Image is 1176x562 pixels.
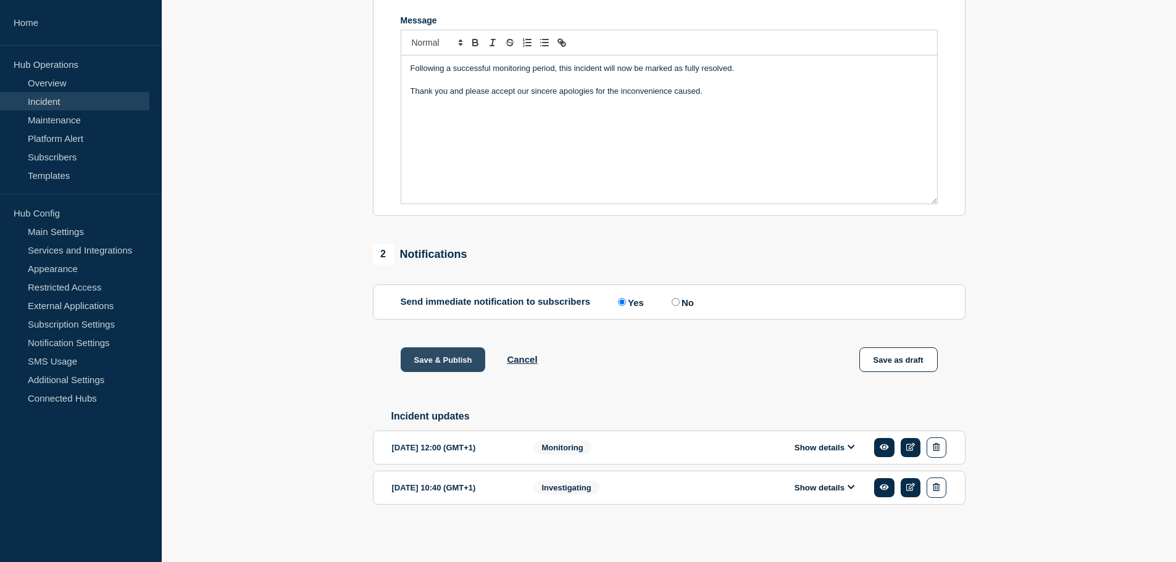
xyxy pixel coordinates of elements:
[467,35,484,50] button: Toggle bold text
[373,244,394,265] span: 2
[615,296,644,308] label: Yes
[669,296,694,308] label: No
[401,296,938,308] div: Send immediate notification to subscribers
[401,15,938,25] div: Message
[401,56,937,204] div: Message
[553,35,570,50] button: Toggle link
[401,347,486,372] button: Save & Publish
[391,411,965,422] h2: Incident updates
[672,298,680,306] input: No
[519,35,536,50] button: Toggle ordered list
[406,35,467,50] span: Font size
[536,35,553,50] button: Toggle bulleted list
[501,35,519,50] button: Toggle strikethrough text
[507,354,537,365] button: Cancel
[534,440,591,455] span: Monitoring
[373,244,467,265] div: Notifications
[392,437,515,458] div: [DATE] 12:00 (GMT+1)
[411,63,928,74] p: Following a successful monitoring period, this incident will now be marked as fully resolved.
[534,481,599,495] span: Investigating
[618,298,626,306] input: Yes
[484,35,501,50] button: Toggle italic text
[411,86,928,97] p: Thank you and please accept our sincere apologies for the inconvenience caused.
[401,296,591,308] p: Send immediate notification to subscribers
[791,442,859,453] button: Show details
[859,347,938,372] button: Save as draft
[392,477,515,498] div: [DATE] 10:40 (GMT+1)
[791,482,859,493] button: Show details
